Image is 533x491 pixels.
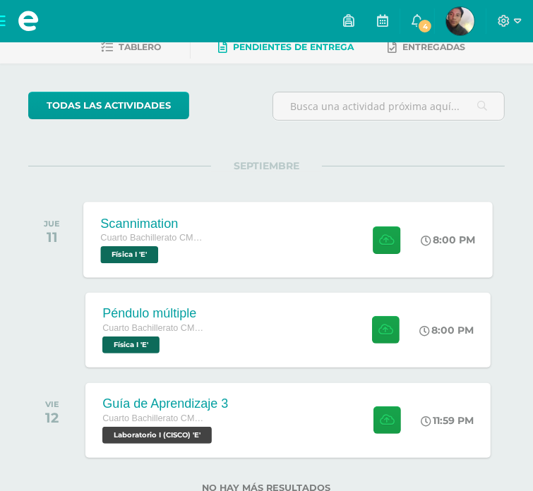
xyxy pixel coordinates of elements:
div: Scannimation [101,216,208,231]
span: Física I 'E' [102,337,160,353]
div: 8:00 PM [421,234,476,246]
input: Busca una actividad próxima aquí... [273,92,505,120]
span: Entregadas [403,42,466,52]
div: Péndulo múltiple [102,306,208,321]
a: todas las Actividades [28,92,189,119]
span: 4 [417,18,433,34]
a: Pendientes de entrega [219,36,354,59]
div: Guía de Aprendizaje 3 [102,396,228,411]
a: Tablero [102,36,162,59]
a: Entregadas [388,36,466,59]
span: Tablero [119,42,162,52]
div: VIE [45,399,59,409]
div: 8:00 PM [419,324,474,337]
div: 11 [44,229,60,245]
span: Laboratorio I (CISCO) 'E' [102,427,212,444]
span: Cuarto Bachillerato CMP Bachillerato en CCLL con Orientación en Computación [102,323,208,333]
span: SEPTIEMBRE [211,159,322,172]
span: Cuarto Bachillerato CMP Bachillerato en CCLL con Orientación en Computación [102,413,208,423]
div: 12 [45,409,59,426]
div: JUE [44,219,60,229]
span: Pendientes de entrega [234,42,354,52]
span: Física I 'E' [101,246,159,263]
div: 11:59 PM [421,414,474,427]
span: Cuarto Bachillerato CMP Bachillerato en CCLL con Orientación en Computación [101,233,208,243]
img: 56fe14e4749bd968e18fba233df9ea39.png [446,7,474,35]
